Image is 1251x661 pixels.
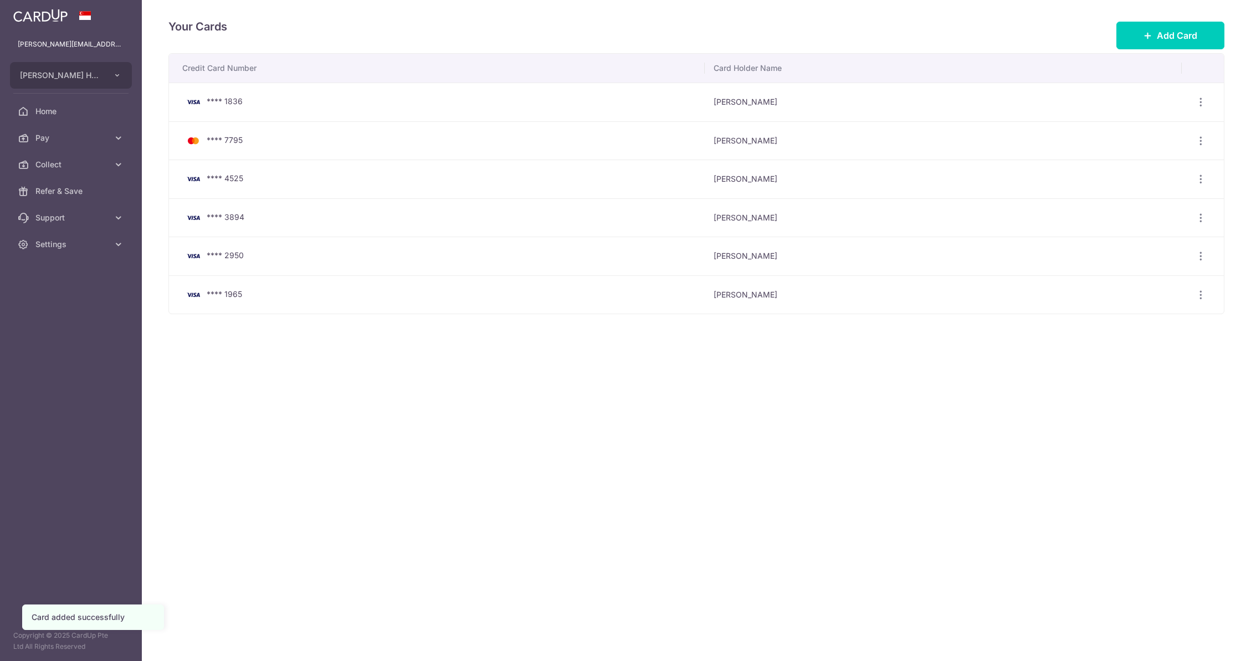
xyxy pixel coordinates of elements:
span: Settings [35,239,109,250]
img: Bank Card [182,288,204,301]
img: Bank Card [182,95,204,109]
td: [PERSON_NAME] [705,275,1182,314]
span: Support [35,212,109,223]
p: [PERSON_NAME][EMAIL_ADDRESS][DOMAIN_NAME] [18,39,124,50]
div: Card added successfully [32,612,155,623]
img: Bank Card [182,134,204,147]
button: [PERSON_NAME] HARDWARE MACHINERY PTE. LTD. [10,62,132,89]
img: Bank Card [182,249,204,263]
td: [PERSON_NAME] [705,237,1182,275]
span: [PERSON_NAME] HARDWARE MACHINERY PTE. LTD. [20,70,102,81]
h4: Your Cards [168,18,227,35]
span: Collect [35,159,109,170]
img: Bank Card [182,172,204,186]
td: [PERSON_NAME] [705,83,1182,121]
td: [PERSON_NAME] [705,160,1182,198]
span: Pay [35,132,109,144]
td: [PERSON_NAME] [705,121,1182,160]
td: [PERSON_NAME] [705,198,1182,237]
button: Add Card [1116,22,1224,49]
span: Refer & Save [35,186,109,197]
span: Add Card [1157,29,1197,42]
th: Card Holder Name [705,54,1182,83]
img: CardUp [13,9,68,22]
img: Bank Card [182,211,204,224]
th: Credit Card Number [169,54,705,83]
span: Home [35,106,109,117]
